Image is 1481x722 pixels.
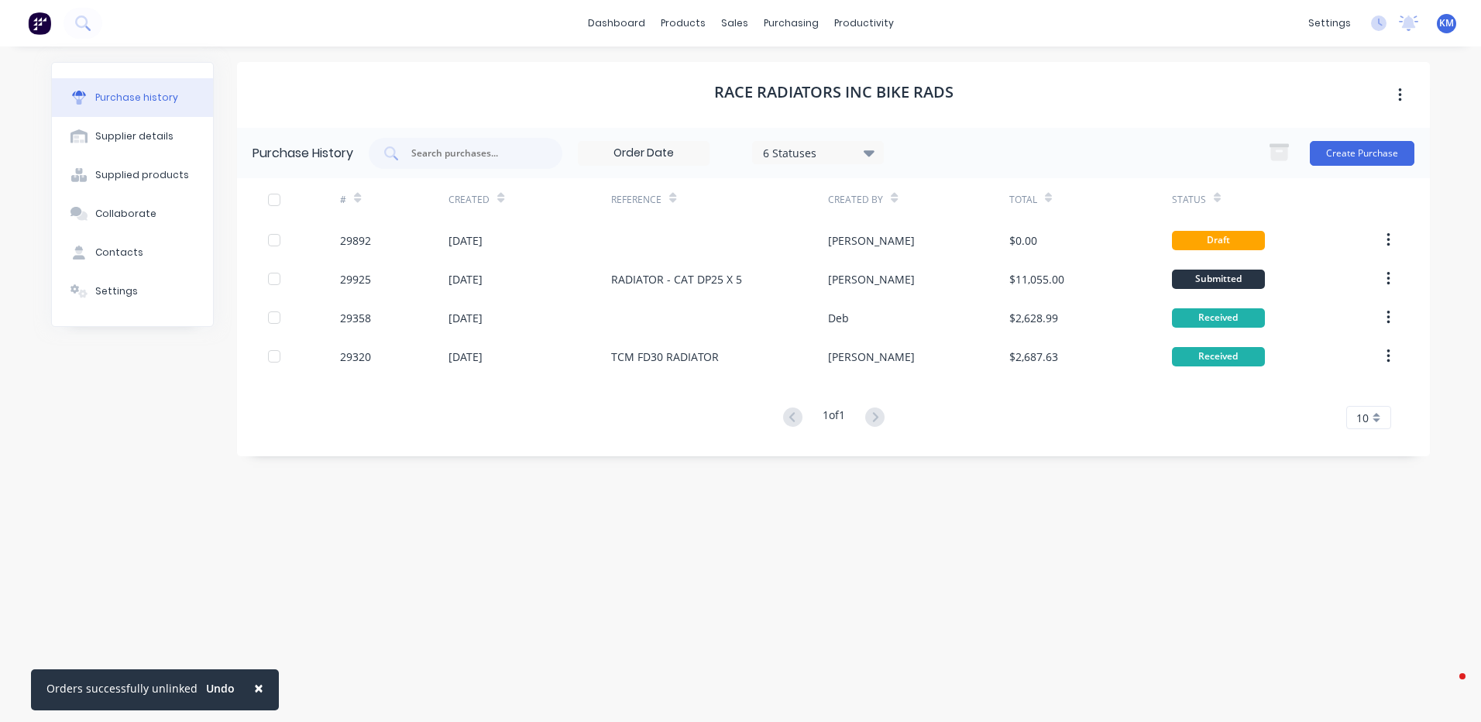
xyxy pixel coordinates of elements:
[448,232,483,249] div: [DATE]
[254,677,263,699] span: ×
[239,669,279,707] button: Close
[1172,308,1265,328] div: Received
[828,232,915,249] div: [PERSON_NAME]
[1009,193,1037,207] div: Total
[52,156,213,194] button: Supplied products
[611,193,661,207] div: Reference
[1172,193,1206,207] div: Status
[1439,16,1454,30] span: KM
[448,193,490,207] div: Created
[580,12,653,35] a: dashboard
[1301,12,1359,35] div: settings
[579,142,709,165] input: Order Date
[823,407,845,429] div: 1 of 1
[253,144,353,163] div: Purchase History
[46,680,198,696] div: Orders successfully unlinked
[410,146,538,161] input: Search purchases...
[828,193,883,207] div: Created By
[52,272,213,311] button: Settings
[448,349,483,365] div: [DATE]
[828,349,915,365] div: [PERSON_NAME]
[340,271,371,287] div: 29925
[448,310,483,326] div: [DATE]
[1009,232,1037,249] div: $0.00
[1172,231,1265,250] div: Draft
[1009,310,1058,326] div: $2,628.99
[95,284,138,298] div: Settings
[713,12,756,35] div: sales
[340,310,371,326] div: 29358
[1009,349,1058,365] div: $2,687.63
[1172,347,1265,366] div: Received
[95,207,156,221] div: Collaborate
[1428,669,1466,707] iframe: Intercom live chat
[1356,410,1369,426] span: 10
[1310,141,1414,166] button: Create Purchase
[95,129,174,143] div: Supplier details
[826,12,902,35] div: productivity
[611,349,719,365] div: TCM FD30 RADIATOR
[340,193,346,207] div: #
[714,83,954,101] h1: RACE RADIATORS INC BIKE RADS
[340,349,371,365] div: 29320
[52,117,213,156] button: Supplier details
[653,12,713,35] div: products
[52,233,213,272] button: Contacts
[52,78,213,117] button: Purchase history
[1172,270,1265,289] div: Submitted
[340,232,371,249] div: 29892
[28,12,51,35] img: Factory
[756,12,826,35] div: purchasing
[95,246,143,260] div: Contacts
[198,677,243,700] button: Undo
[763,144,874,160] div: 6 Statuses
[1009,271,1064,287] div: $11,055.00
[828,271,915,287] div: [PERSON_NAME]
[611,271,742,287] div: RADIATOR - CAT DP25 X 5
[95,91,178,105] div: Purchase history
[828,310,849,326] div: Deb
[95,168,189,182] div: Supplied products
[448,271,483,287] div: [DATE]
[52,194,213,233] button: Collaborate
